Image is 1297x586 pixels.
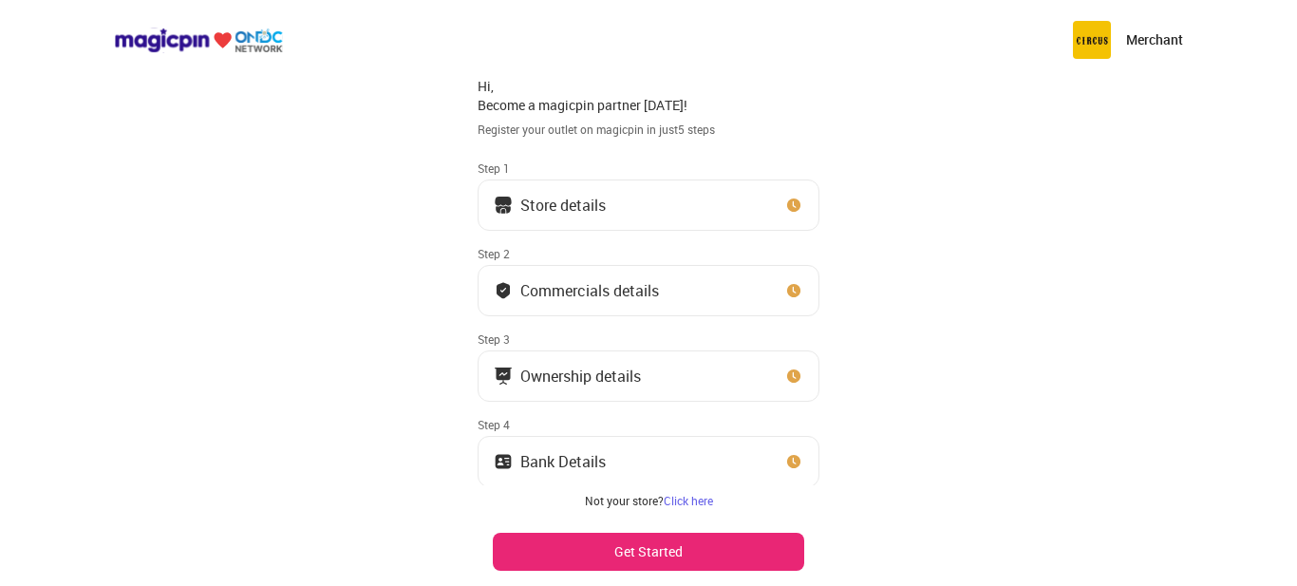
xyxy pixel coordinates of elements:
div: Ownership details [520,371,641,381]
button: Store details [478,180,819,231]
img: circus.b677b59b.png [1073,21,1111,59]
div: Store details [520,200,606,210]
div: Commercials details [520,286,659,295]
button: Bank Details [478,436,819,487]
img: clock_icon_new.67dbf243.svg [784,196,803,215]
div: Step 3 [478,331,819,347]
img: bank_details_tick.fdc3558c.svg [494,281,513,300]
button: Commercials details [478,265,819,316]
div: Register your outlet on magicpin in just 5 steps [478,122,819,138]
div: Step 1 [478,161,819,176]
img: storeIcon.9b1f7264.svg [494,196,513,215]
button: Get Started [493,533,804,571]
img: ondc-logo-new-small.8a59708e.svg [114,28,283,53]
a: Click here [664,493,713,508]
div: Step 2 [478,246,819,261]
img: clock_icon_new.67dbf243.svg [784,367,803,386]
img: ownership_icon.37569ceb.svg [494,452,513,471]
span: Not your store? [585,493,664,508]
button: Ownership details [478,350,819,402]
div: Hi, Become a magicpin partner [DATE]! [478,77,819,114]
div: Step 4 [478,417,819,432]
img: commercials_icon.983f7837.svg [494,367,513,386]
p: Merchant [1126,30,1183,49]
img: clock_icon_new.67dbf243.svg [784,281,803,300]
div: Bank Details [520,457,606,466]
img: clock_icon_new.67dbf243.svg [784,452,803,471]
